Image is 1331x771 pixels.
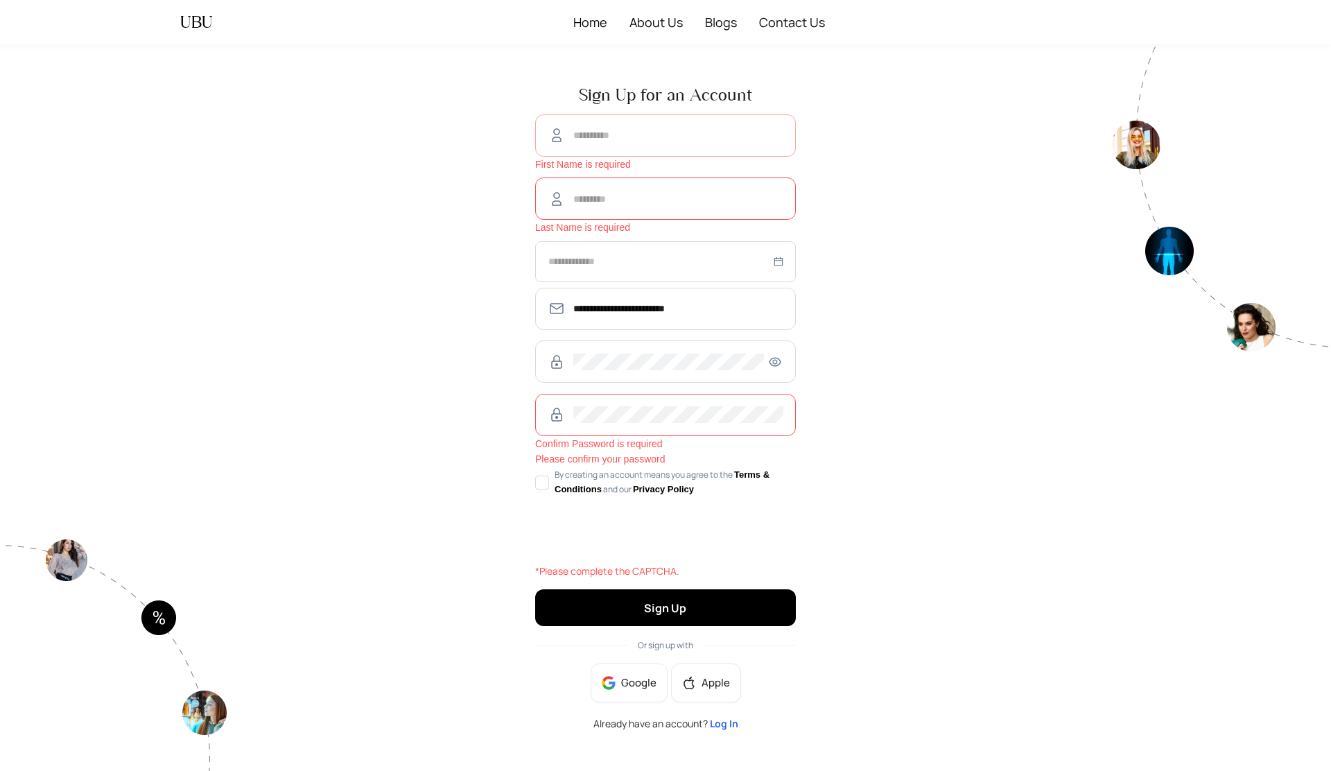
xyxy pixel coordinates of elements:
[1112,44,1331,352] img: authpagecirlce2-Tt0rwQ38.png
[535,451,796,467] div: Please confirm your password
[549,468,796,496] span: By creating an account means you agree to the and our
[644,600,686,616] span: Sign Up
[548,300,565,317] img: SmmOVPU3il4LzjOz1YszJ8A9TzvK+6qU9RAAAAAElFTkSuQmCC
[535,220,796,235] div: Last Name is required
[535,157,796,172] div: First Name is required
[535,87,796,103] span: Sign Up for an Account
[548,354,565,370] img: RzWbU6KsXbv8M5bTtlu7p38kHlzSfb4MlcTUAAAAASUVORK5CYII=
[638,639,693,651] span: Or sign up with
[621,675,656,691] span: Google
[682,676,696,690] span: apple
[535,589,796,626] button: Sign Up
[602,676,616,690] img: google-BnAmSPDJ.png
[593,719,738,729] span: Already have an account?
[710,717,738,730] a: Log In
[671,664,741,702] button: appleApple
[535,564,796,578] p: *Please complete the CAPTCHA.
[535,436,796,451] div: Confirm Password is required
[702,675,730,691] span: Apple
[555,469,769,494] a: Terms & Conditions
[548,406,565,423] img: RzWbU6KsXbv8M5bTtlu7p38kHlzSfb4MlcTUAAAAASUVORK5CYII=
[552,192,562,206] img: AmD6MHys3HMLAAAAABJRU5ErkJggg==
[552,128,562,142] img: AmD6MHys3HMLAAAAABJRU5ErkJggg==
[633,484,694,494] a: Privacy Policy
[767,356,783,368] span: eye
[591,664,668,702] button: Google
[535,510,746,564] iframe: reCAPTCHA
